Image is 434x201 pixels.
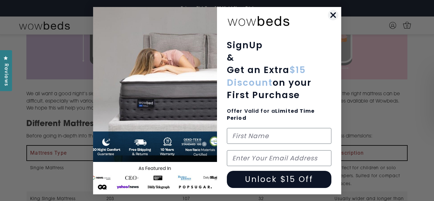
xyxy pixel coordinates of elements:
[227,39,263,51] span: SignUp
[227,107,315,122] span: Offer Valid for a
[227,150,331,166] input: Enter Your Email Address
[328,10,339,21] button: Close dialog
[227,11,290,30] img: wowbeds-logo-2
[227,128,331,144] input: First Name
[227,64,306,89] span: $15 Discount
[227,107,315,122] span: Limited Time Period
[227,171,331,188] button: Unlock $15 Off
[2,64,10,86] span: Reviews
[227,64,311,101] span: Get an Extra on your First Purchase
[227,51,234,64] span: &
[93,7,217,194] img: 654b37c0-041b-4dc1-9035-2cedd1fa2a67.jpeg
